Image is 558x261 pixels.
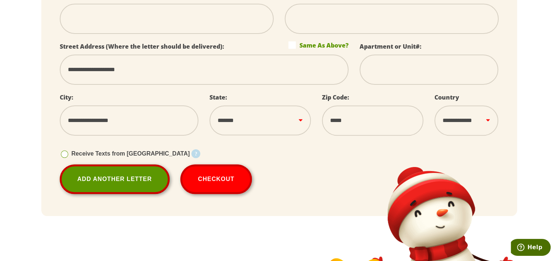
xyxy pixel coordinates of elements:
[511,239,551,257] iframe: Opens a widget where you can find more information
[360,42,422,51] label: Apartment or Unit#:
[60,164,170,194] a: Add Another Letter
[322,93,349,101] label: Zip Code:
[60,42,224,51] label: Street Address (Where the letter should be delivered):
[60,93,73,101] label: City:
[209,93,227,101] label: State:
[288,41,349,49] label: Same As Above?
[434,93,459,101] label: Country
[180,164,252,194] button: Checkout
[72,150,190,157] span: Receive Texts from [GEOGRAPHIC_DATA]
